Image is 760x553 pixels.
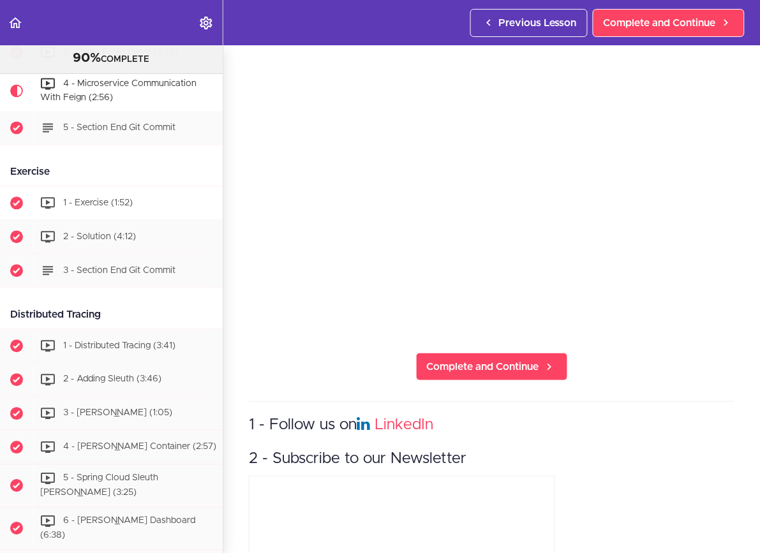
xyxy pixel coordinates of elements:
[63,342,175,351] span: 1 - Distributed Tracing (3:41)
[198,15,214,31] svg: Settings Menu
[63,124,175,133] span: 5 - Section End Git Commit
[63,376,161,385] span: 2 - Adding Sleuth (3:46)
[499,15,577,31] span: Previous Lesson
[8,15,23,31] svg: Back to course curriculum
[470,9,588,37] a: Previous Lesson
[63,443,216,452] span: 4 - [PERSON_NAME] Container (2:57)
[593,9,745,37] a: Complete and Continue
[63,199,133,208] span: 1 - Exercise (1:52)
[604,15,716,31] span: Complete and Continue
[40,517,195,540] span: 6 - [PERSON_NAME] Dashboard (6:38)
[73,52,101,64] span: 90%
[63,233,136,242] span: 2 - Solution (4:12)
[63,267,175,276] span: 3 - Section End Git Commit
[375,417,433,432] a: LinkedIn
[40,79,197,103] span: 4 - Microservice Communication With Feign (2:56)
[416,353,568,381] a: Complete and Continue
[63,409,172,418] span: 3 - [PERSON_NAME] (1:05)
[427,359,539,374] span: Complete and Continue
[16,50,207,67] div: COMPLETE
[249,448,734,469] h3: 2 - Subscribe to our Newsletter
[249,59,734,332] iframe: Video Player
[249,415,734,436] h3: 1 - Follow us on
[40,475,158,498] span: 5 - Spring Cloud Sleuth [PERSON_NAME] (3:25)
